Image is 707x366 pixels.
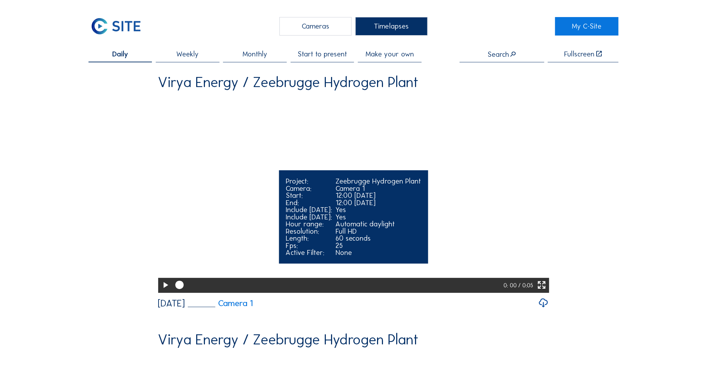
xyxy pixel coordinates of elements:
[555,17,619,36] a: My C-Site
[279,17,352,36] div: Cameras
[336,249,421,256] div: None
[243,50,267,58] span: Monthly
[366,50,414,58] span: Make your own
[298,50,347,58] span: Start to present
[176,50,199,58] span: Weekly
[336,185,421,192] div: Camera 1
[286,178,332,185] div: Project:
[286,213,332,221] div: Include [DATE]:
[336,213,421,221] div: Yes
[504,278,518,293] div: 0: 00
[286,235,332,242] div: Length:
[286,220,332,228] div: Hour range:
[286,242,332,249] div: Fps:
[158,75,418,89] div: Virya Energy / Zeebrugge Hydrogen Plant
[286,206,332,213] div: Include [DATE]:
[355,17,428,36] div: Timelapses
[158,96,549,291] video: Your browser does not support the video tag.
[89,17,144,36] img: C-SITE Logo
[286,228,332,235] div: Resolution:
[188,299,253,308] a: Camera 1
[336,206,421,213] div: Yes
[336,178,421,185] div: Zeebrugge Hydrogen Plant
[336,235,421,242] div: 60 seconds
[286,199,332,207] div: End:
[112,50,128,58] span: Daily
[336,199,421,207] div: 12:00 [DATE]
[286,249,332,256] div: Active Filter:
[336,228,421,235] div: Full HD
[89,17,152,36] a: C-SITE Logo
[286,192,332,199] div: Start:
[336,220,421,228] div: Automatic daylight
[286,185,332,192] div: Camera:
[336,242,421,249] div: 25
[158,333,418,347] div: Virya Energy / Zeebrugge Hydrogen Plant
[336,192,421,199] div: 12:00 [DATE]
[564,50,594,58] div: Fullscreen
[158,299,185,308] div: [DATE]
[518,278,533,293] div: / 0:05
